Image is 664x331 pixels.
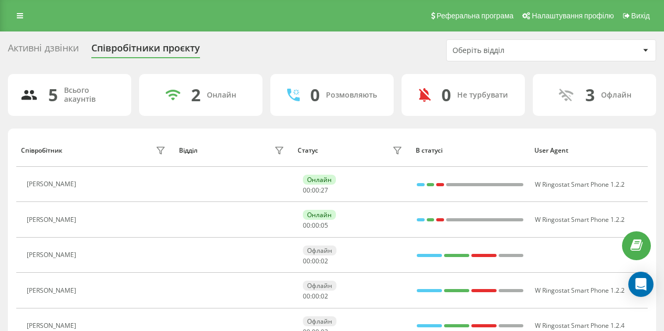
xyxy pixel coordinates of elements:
span: 00 [312,292,319,301]
div: Відділ [179,147,197,154]
div: 2 [191,85,201,105]
div: : : [303,293,328,300]
span: W Ringostat Smart Phone 1.2.4 [535,321,625,330]
div: [PERSON_NAME] [27,322,79,329]
div: Всього акаунтів [64,86,119,104]
div: Онлайн [207,91,236,100]
span: Реферальна програма [437,12,514,20]
div: [PERSON_NAME] [27,251,79,259]
div: Статус [298,147,318,154]
div: 3 [585,85,595,105]
span: W Ringostat Smart Phone 1.2.2 [535,215,625,224]
div: 5 [48,85,58,105]
div: Активні дзвінки [8,42,79,59]
div: User Agent [534,147,643,154]
span: W Ringostat Smart Phone 1.2.2 [535,180,625,189]
span: 00 [303,292,310,301]
div: Співробітник [21,147,62,154]
span: Налаштування профілю [532,12,614,20]
div: Офлайн [601,91,631,100]
span: 00 [303,221,310,230]
div: : : [303,258,328,265]
span: 00 [312,257,319,265]
div: [PERSON_NAME] [27,287,79,294]
div: : : [303,222,328,229]
div: 0 [441,85,451,105]
span: 00 [303,257,310,265]
div: : : [303,187,328,194]
span: W Ringostat Smart Phone 1.2.2 [535,286,625,295]
div: [PERSON_NAME] [27,180,79,188]
span: 02 [321,292,328,301]
div: Співробітники проєкту [91,42,200,59]
span: 00 [312,221,319,230]
div: [PERSON_NAME] [27,216,79,223]
span: 00 [303,186,310,195]
div: Офлайн [303,281,336,291]
div: Оберіть відділ [452,46,578,55]
div: Онлайн [303,210,336,220]
span: 00 [312,186,319,195]
div: Розмовляють [326,91,377,100]
div: Open Intercom Messenger [628,272,654,297]
div: Онлайн [303,175,336,185]
span: Вихід [631,12,650,20]
div: Не турбувати [457,91,508,100]
div: Офлайн [303,316,336,326]
span: 02 [321,257,328,265]
span: 05 [321,221,328,230]
div: 0 [310,85,320,105]
span: 27 [321,186,328,195]
div: В статусі [416,147,524,154]
div: Офлайн [303,245,336,255]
